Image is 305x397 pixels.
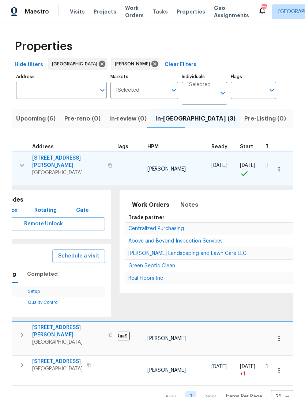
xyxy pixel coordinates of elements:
span: + 1 [240,370,245,378]
span: Maestro [25,8,49,15]
a: Centralized Purchasing [128,226,184,231]
td: Project started on time [237,152,263,186]
span: Visits [70,8,85,15]
span: Geo Assignments [214,4,249,19]
span: Clear Filters [165,60,196,69]
span: Projects [94,8,116,15]
span: Target [266,144,283,149]
span: Properties [15,43,72,50]
span: Schedule a visit [58,252,99,261]
span: Upcoming (6) [16,114,56,124]
span: [DATE] [240,163,255,168]
a: Real Floors Inc [128,276,163,280]
span: Ready [211,144,227,149]
button: Gate [71,204,94,217]
span: [PERSON_NAME] [115,60,153,68]
span: Completed [27,270,58,279]
span: Start [240,144,253,149]
span: Real Floors Inc [128,276,163,281]
span: Work Orders [132,200,169,210]
button: Open [218,88,228,98]
span: Gate [74,206,91,215]
span: Tasks [152,9,168,14]
div: 70 [261,4,267,12]
a: Setup [28,289,40,294]
div: Target renovation project end date [266,144,289,149]
span: [DATE] [211,163,227,168]
label: Markets [110,75,178,79]
span: [GEOGRAPHIC_DATA] [52,60,100,68]
span: Rotating [34,206,57,215]
span: [GEOGRAPHIC_DATA] [32,169,103,176]
button: Hide filters [12,58,46,72]
div: [GEOGRAPHIC_DATA] [48,58,107,70]
span: [STREET_ADDRESS] [32,358,83,365]
span: 1 Selected [187,82,211,88]
span: [PERSON_NAME] [147,167,186,172]
label: Address [16,75,107,79]
span: HPM [147,144,159,149]
span: [DATE] [240,364,255,369]
button: Rotating [31,204,60,217]
label: Flags [231,75,276,79]
a: Quality Control [28,300,59,305]
label: Individuals [182,75,227,79]
span: Properties [177,8,205,15]
span: Hide filters [15,60,43,69]
span: Work Orders [125,4,144,19]
span: [STREET_ADDRESS][PERSON_NAME] [32,154,103,169]
span: RaaS [114,332,130,340]
span: Notes [180,200,198,210]
span: In-review (0) [109,114,147,124]
span: [DATE] [266,163,281,168]
span: [DATE] [211,364,227,369]
span: [PERSON_NAME] [147,336,186,341]
span: Pre-reno (0) [64,114,101,124]
span: In-[GEOGRAPHIC_DATA] (3) [155,114,236,124]
div: Earliest renovation start date (first business day after COE or Checkout) [211,144,234,149]
td: Project started 1 days late [237,356,263,386]
span: Above and Beyond Inspection Services [128,238,223,244]
button: Clear Filters [162,58,199,72]
button: Open [97,85,108,95]
button: Schedule a visit [52,249,105,263]
span: [PERSON_NAME] [147,368,186,373]
span: Green Septic Clean [128,263,175,268]
a: Green Septic Clean [128,264,175,268]
span: Pre-Listing (0) [244,114,286,124]
span: [STREET_ADDRESS][PERSON_NAME] [32,324,104,339]
button: Open [169,85,179,95]
span: 1 Selected [116,87,139,93]
a: Above and Beyond Inspection Services [128,239,223,243]
span: Address [32,144,54,149]
span: [GEOGRAPHIC_DATA] [32,365,83,373]
span: [DATE] [266,364,281,369]
div: Actual renovation start date [240,144,260,149]
span: [GEOGRAPHIC_DATA] [32,339,104,346]
a: [PERSON_NAME] Landscaping and Lawn Care LLC [128,251,246,256]
span: Trade partner [128,215,165,220]
div: [PERSON_NAME] [111,58,159,70]
span: Flags [114,144,128,149]
button: Open [267,85,277,95]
